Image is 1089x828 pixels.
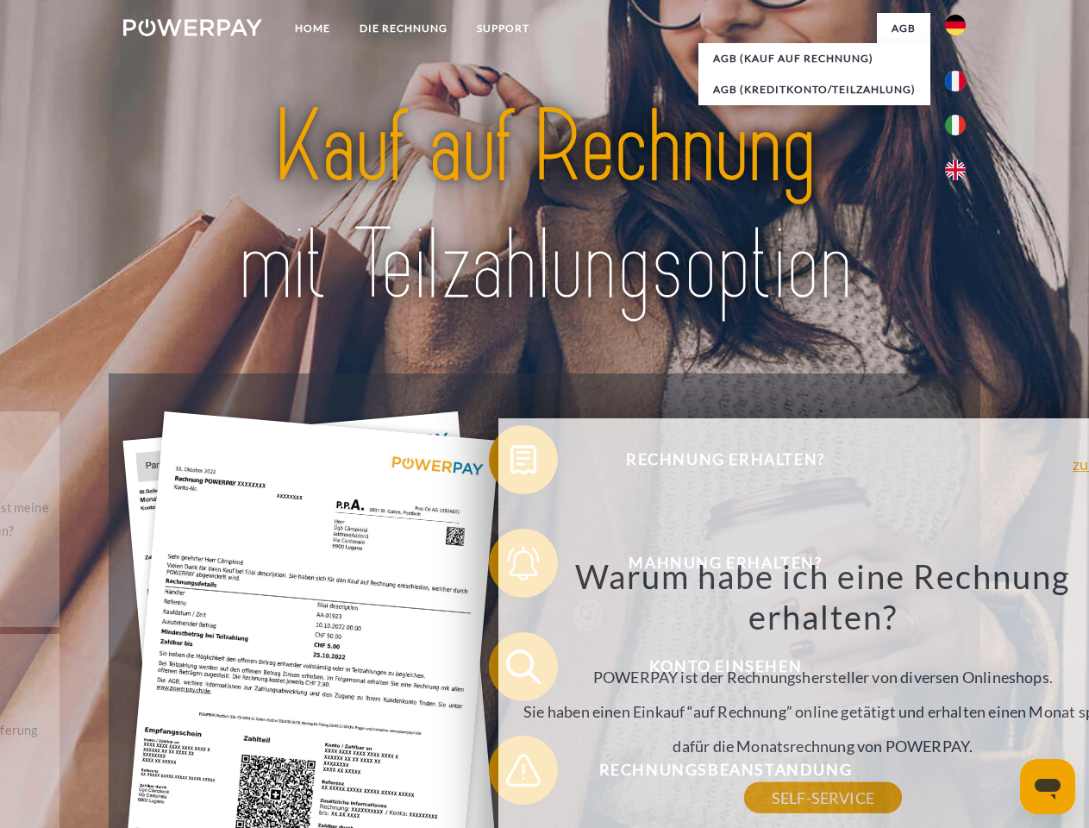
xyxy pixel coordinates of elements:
[877,13,930,44] a: agb
[165,83,924,330] img: title-powerpay_de.svg
[698,43,930,74] a: AGB (Kauf auf Rechnung)
[945,115,966,135] img: it
[345,13,462,44] a: DIE RECHNUNG
[945,160,966,180] img: en
[945,71,966,91] img: fr
[123,19,262,36] img: logo-powerpay-white.svg
[744,782,902,813] a: SELF-SERVICE
[462,13,544,44] a: SUPPORT
[1020,759,1075,814] iframe: Schaltfläche zum Öffnen des Messaging-Fensters
[698,74,930,105] a: AGB (Kreditkonto/Teilzahlung)
[280,13,345,44] a: Home
[945,15,966,35] img: de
